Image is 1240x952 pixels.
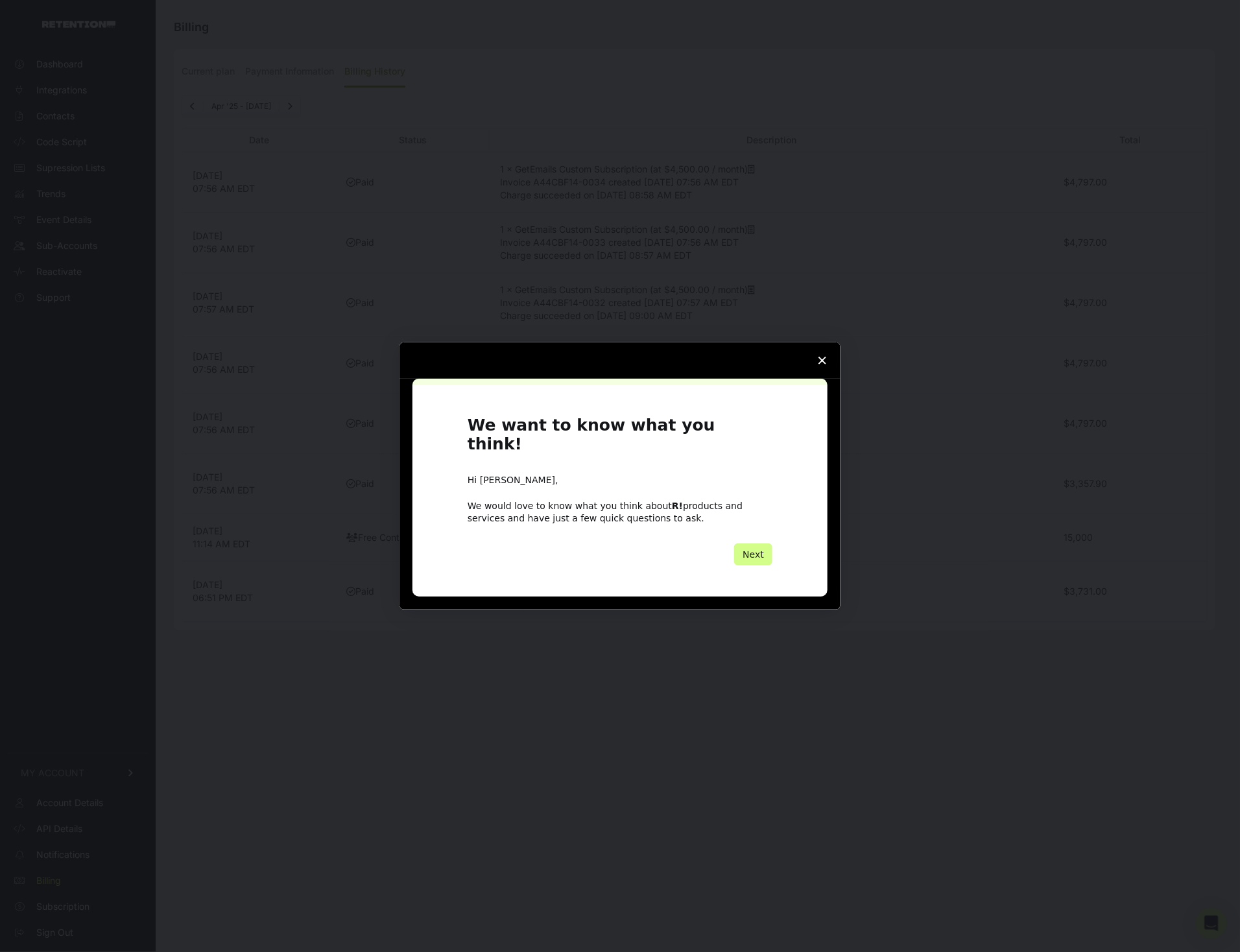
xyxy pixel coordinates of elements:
[468,474,772,487] div: Hi [PERSON_NAME],
[804,342,841,379] span: Close survey
[672,501,683,511] b: R!
[734,543,772,565] button: Next
[468,500,772,523] div: We would love to know what you think about products and services and have just a few quick questi...
[468,416,772,461] h1: We want to know what you think!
